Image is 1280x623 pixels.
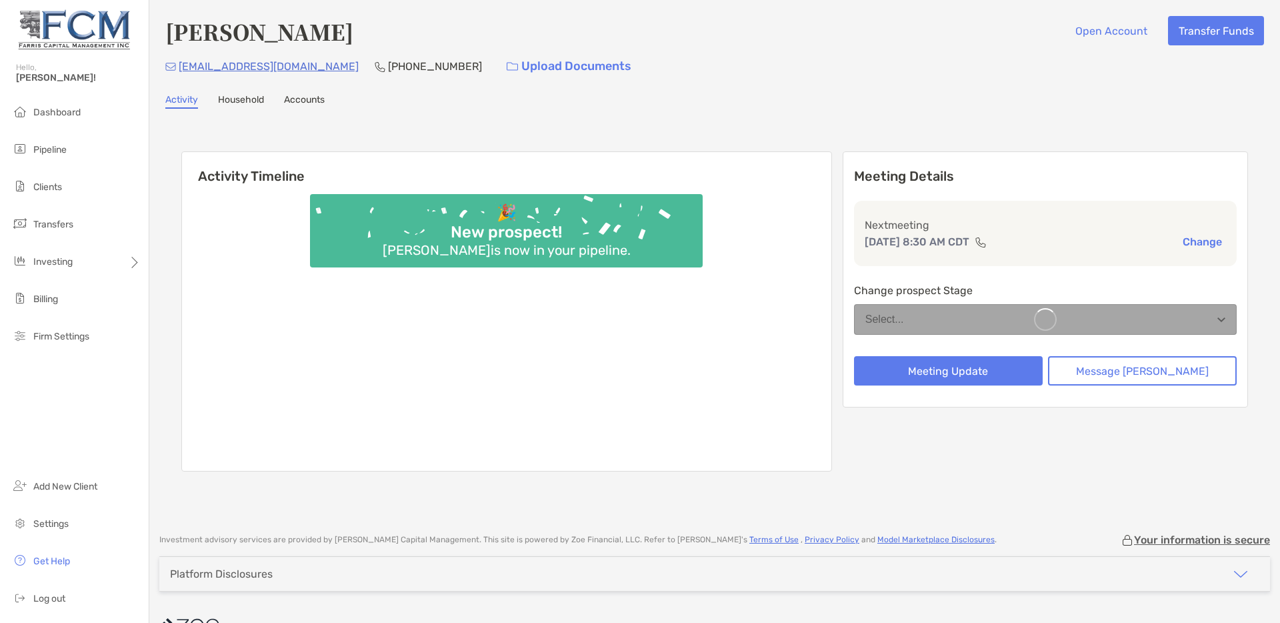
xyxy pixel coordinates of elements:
img: button icon [507,62,518,71]
button: Transfer Funds [1168,16,1264,45]
button: Change [1179,235,1226,249]
img: firm-settings icon [12,328,28,344]
img: add_new_client icon [12,478,28,494]
div: Platform Disclosures [170,568,273,580]
span: Transfers [33,219,73,230]
img: pipeline icon [12,141,28,157]
h6: Activity Timeline [182,152,831,184]
div: 🎉 [491,203,522,223]
img: get-help icon [12,552,28,568]
span: Add New Client [33,481,97,492]
span: Billing [33,293,58,305]
div: [PERSON_NAME] is now in your pipeline. [377,242,636,258]
a: Household [218,94,264,109]
p: Change prospect Stage [854,282,1237,299]
p: [DATE] 8:30 AM CDT [865,233,969,250]
img: investing icon [12,253,28,269]
img: transfers icon [12,215,28,231]
p: Meeting Details [854,168,1237,185]
p: Next meeting [865,217,1226,233]
p: [PHONE_NUMBER] [388,58,482,75]
button: Open Account [1065,16,1157,45]
img: billing icon [12,290,28,306]
img: icon arrow [1233,566,1249,582]
div: New prospect! [445,223,567,242]
span: Log out [33,593,65,604]
a: Upload Documents [498,52,640,81]
img: Phone Icon [375,61,385,72]
span: Dashboard [33,107,81,118]
a: Privacy Policy [805,535,859,544]
a: Model Marketplace Disclosures [877,535,995,544]
img: logout icon [12,590,28,606]
img: settings icon [12,515,28,531]
img: clients icon [12,178,28,194]
button: Meeting Update [854,356,1043,386]
span: Pipeline [33,144,67,155]
h4: [PERSON_NAME] [165,16,353,47]
a: Accounts [284,94,325,109]
img: communication type [975,237,987,247]
img: dashboard icon [12,103,28,119]
img: Zoe Logo [16,5,133,53]
span: Clients [33,181,62,193]
a: Activity [165,94,198,109]
span: Firm Settings [33,331,89,342]
span: Get Help [33,556,70,567]
span: Investing [33,256,73,267]
p: Your information is secure [1134,534,1270,546]
p: [EMAIL_ADDRESS][DOMAIN_NAME] [179,58,359,75]
button: Message [PERSON_NAME] [1048,356,1237,386]
span: [PERSON_NAME]! [16,72,141,83]
span: Settings [33,518,69,530]
a: Terms of Use [749,535,799,544]
p: Investment advisory services are provided by [PERSON_NAME] Capital Management . This site is powe... [159,535,997,545]
img: Email Icon [165,63,176,71]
